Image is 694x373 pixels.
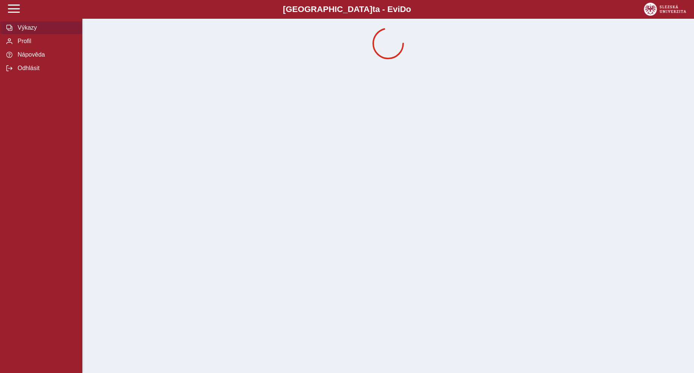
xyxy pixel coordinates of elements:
span: t [372,4,375,14]
span: Profil [15,38,76,45]
span: Výkazy [15,24,76,31]
span: o [406,4,411,14]
b: [GEOGRAPHIC_DATA] a - Evi [22,4,672,14]
span: D [400,4,406,14]
span: Odhlásit [15,65,76,72]
img: logo_web_su.png [644,3,686,16]
span: Nápověda [15,51,76,58]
